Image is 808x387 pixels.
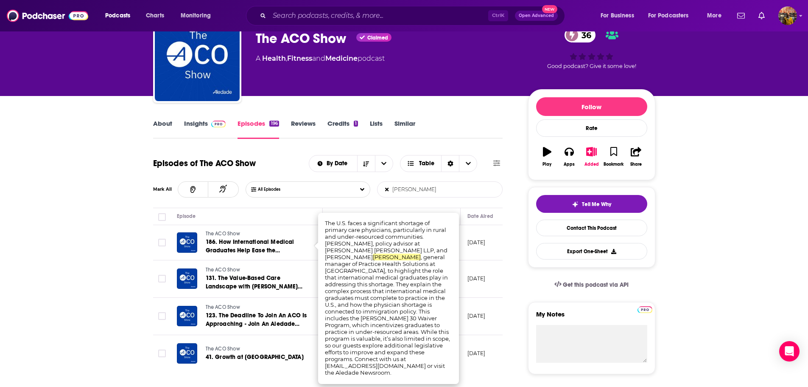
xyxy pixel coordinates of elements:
a: Get this podcast via API [548,274,636,295]
div: Apps [564,162,575,167]
a: The ACO Show [206,304,308,311]
button: Export One-Sheet [536,243,647,260]
button: open menu [99,9,141,23]
div: Description [330,211,357,221]
span: 186. How International Medical Graduates Help Ease the [DEMOGRAPHIC_DATA] Physician Shortage [206,238,298,271]
span: More [707,10,721,22]
span: Toggle select row [158,350,166,357]
a: 123. The Deadline To Join An ACO Is Approaching - Join An Aledade ACO [DATE] [206,311,308,328]
a: Charts [140,9,169,23]
span: All Episodes [258,187,297,192]
span: Claimed [367,36,388,40]
button: Added [580,141,602,172]
span: Charts [146,10,164,22]
a: The ACO Show [206,266,308,274]
a: About [153,119,172,139]
button: open menu [375,155,393,172]
button: Play [536,141,558,172]
span: Toggle select row [158,312,166,320]
span: By Date [327,161,350,167]
div: Added [584,162,599,167]
span: Toggle select row [158,239,166,246]
span: , [286,54,287,62]
div: Episode [177,211,196,221]
a: InsightsPodchaser Pro [184,119,226,139]
button: open menu [643,9,701,23]
button: Share [625,141,647,172]
a: Health [262,54,286,62]
div: Share [630,162,642,167]
span: The ACO Show [206,304,240,310]
p: [DATE] [467,350,486,357]
div: 36Good podcast? Give it some love! [528,22,655,75]
span: [PERSON_NAME] [373,254,421,260]
span: Open Advanced [519,14,554,18]
a: 36 [565,28,596,42]
button: Choose List Listened [246,181,370,198]
button: Column Actions [448,212,459,222]
span: and [312,54,325,62]
span: Podcasts [105,10,130,22]
a: Pro website [637,305,652,313]
img: User Profile [778,6,797,25]
input: Search podcasts, credits, & more... [269,9,488,23]
img: tell me why sparkle [572,201,579,208]
a: Lists [370,119,383,139]
span: New [542,5,557,13]
div: Rate [536,119,647,137]
button: open menu [595,9,645,23]
span: Tell Me Why [582,201,611,208]
span: 36 [573,28,596,42]
button: Choose View [400,155,478,172]
span: Monitoring [181,10,211,22]
a: Reviews [291,119,316,139]
span: The ACO Show [206,231,240,237]
span: Ctrl K [488,10,508,21]
span: For Business [601,10,634,22]
a: 186. How International Medical Graduates Help Ease the [DEMOGRAPHIC_DATA] Physician Shortage [206,238,308,255]
button: Bookmark [603,141,625,172]
span: , general manager of Practice Health Solutions at [GEOGRAPHIC_DATA], to highlight the role that i... [325,254,450,376]
img: Podchaser Pro [637,306,652,313]
a: Fitness [287,54,312,62]
span: Toggle select row [158,275,166,282]
div: Open Intercom Messenger [779,341,800,362]
button: Sort Direction [357,155,375,172]
img: Podchaser - Follow, Share and Rate Podcasts [7,8,88,24]
a: Credits1 [327,119,358,139]
button: Show profile menu [778,6,797,25]
div: A podcast [256,54,385,64]
img: The ACO Show [155,16,240,101]
p: [DATE] [467,312,486,319]
button: Follow [536,97,647,116]
div: Bookmark [604,162,623,167]
a: 41. Growth at [GEOGRAPHIC_DATA] [206,353,307,362]
a: Episodes196 [238,119,279,139]
p: [DATE] [467,275,486,282]
button: Apps [558,141,580,172]
span: Table [419,161,434,167]
span: 41. Growth at [GEOGRAPHIC_DATA] [206,353,304,361]
a: Show notifications dropdown [755,8,768,23]
span: The ACO Show [206,346,240,352]
a: The ACO Show [206,345,307,353]
button: open menu [175,9,222,23]
div: Search podcasts, credits, & more... [254,6,573,25]
div: 196 [269,121,279,127]
a: Contact This Podcast [536,220,647,236]
span: The U.S. faces a significant shortage of primary care physicians, particularly in rural and under... [325,220,447,260]
a: The ACO Show [206,230,308,238]
a: Show notifications dropdown [734,8,748,23]
div: Play [542,162,551,167]
span: For Podcasters [648,10,689,22]
span: Logged in as hratnayake [778,6,797,25]
span: 123. The Deadline To Join An ACO Is Approaching - Join An Aledade ACO [DATE] [206,312,307,336]
a: Medicine [325,54,358,62]
button: open menu [701,9,732,23]
p: [DATE] [467,239,486,246]
span: Get this podcast via API [563,281,629,288]
button: Open AdvancedNew [515,11,558,21]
